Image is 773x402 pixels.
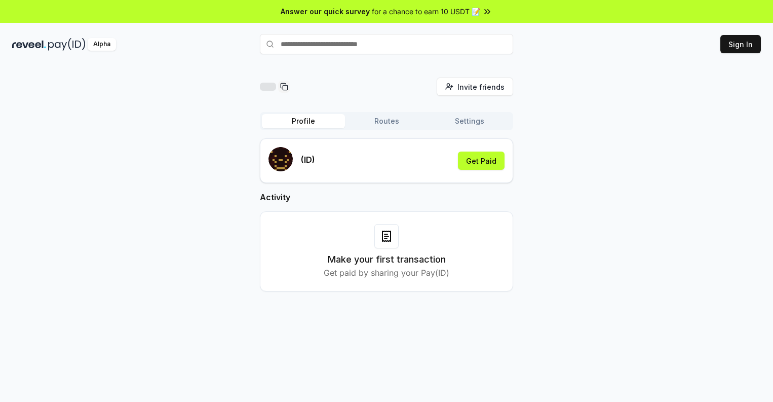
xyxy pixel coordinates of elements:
button: Get Paid [458,152,505,170]
button: Settings [428,114,511,128]
button: Routes [345,114,428,128]
span: Answer our quick survey [281,6,370,17]
button: Profile [262,114,345,128]
p: Get paid by sharing your Pay(ID) [324,267,449,279]
h2: Activity [260,191,513,203]
img: pay_id [48,38,86,51]
span: Invite friends [457,82,505,92]
div: Alpha [88,38,116,51]
button: Invite friends [437,78,513,96]
h3: Make your first transaction [328,252,446,267]
p: (ID) [301,154,315,166]
img: reveel_dark [12,38,46,51]
button: Sign In [720,35,761,53]
span: for a chance to earn 10 USDT 📝 [372,6,480,17]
